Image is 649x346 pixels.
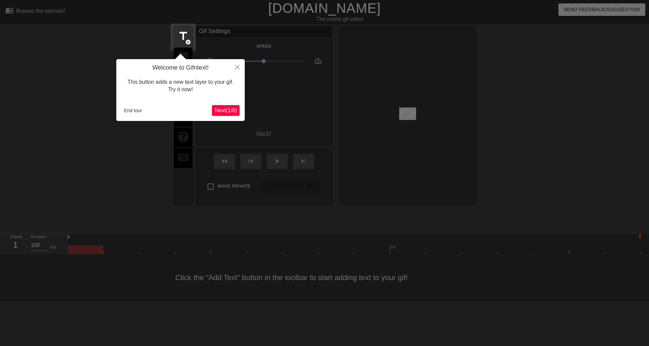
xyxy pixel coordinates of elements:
button: End tour [121,105,145,116]
button: Close [230,59,245,75]
div: This button adds a new text layer to your gif. Try it now! [121,72,240,100]
button: Next [212,105,240,116]
h4: Welcome to Gifntext! [121,64,240,72]
span: Next ( 1 / 6 ) [215,107,237,113]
